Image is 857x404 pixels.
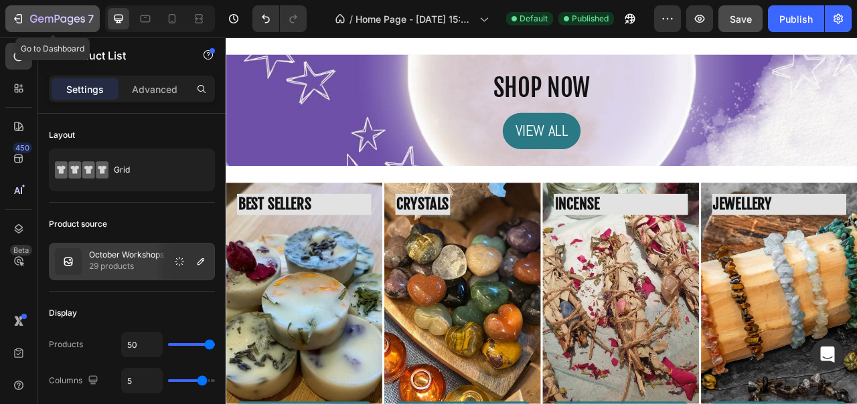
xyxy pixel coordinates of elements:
[572,13,609,25] span: Published
[55,248,82,275] img: collection feature img
[216,199,285,226] h2: CRYSTALS
[349,12,353,26] span: /
[619,199,789,226] h2: JEWELLERY
[356,12,474,26] span: Home Page - [DATE] 15:27:50
[49,218,107,230] div: Product source
[66,82,104,96] p: Settings
[779,12,813,26] div: Publish
[5,5,100,32] button: 7
[14,199,185,226] h2: BEST SELLERS
[132,82,177,96] p: Advanced
[65,47,179,64] p: Product List
[49,307,77,319] div: Display
[226,37,857,404] iframe: Design area
[811,338,844,371] div: Open Intercom Messenger
[252,5,307,32] div: Undo/Redo
[49,129,75,141] div: Layout
[49,338,83,350] div: Products
[122,369,162,393] input: Auto
[768,5,824,32] button: Publish
[122,332,162,357] input: Auto
[718,5,763,32] button: Save
[89,250,164,260] p: October Workshops
[10,245,32,256] div: Beta
[352,96,451,142] a: VIEW ALL
[520,13,548,25] span: Default
[13,142,32,153] div: 450
[368,102,435,136] div: VIEW ALL
[89,260,164,273] p: 29 products
[730,13,752,25] span: Save
[49,372,101,390] div: Columns
[417,199,588,226] h2: INCENSE
[114,155,196,185] div: Grid
[88,11,94,27] p: 7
